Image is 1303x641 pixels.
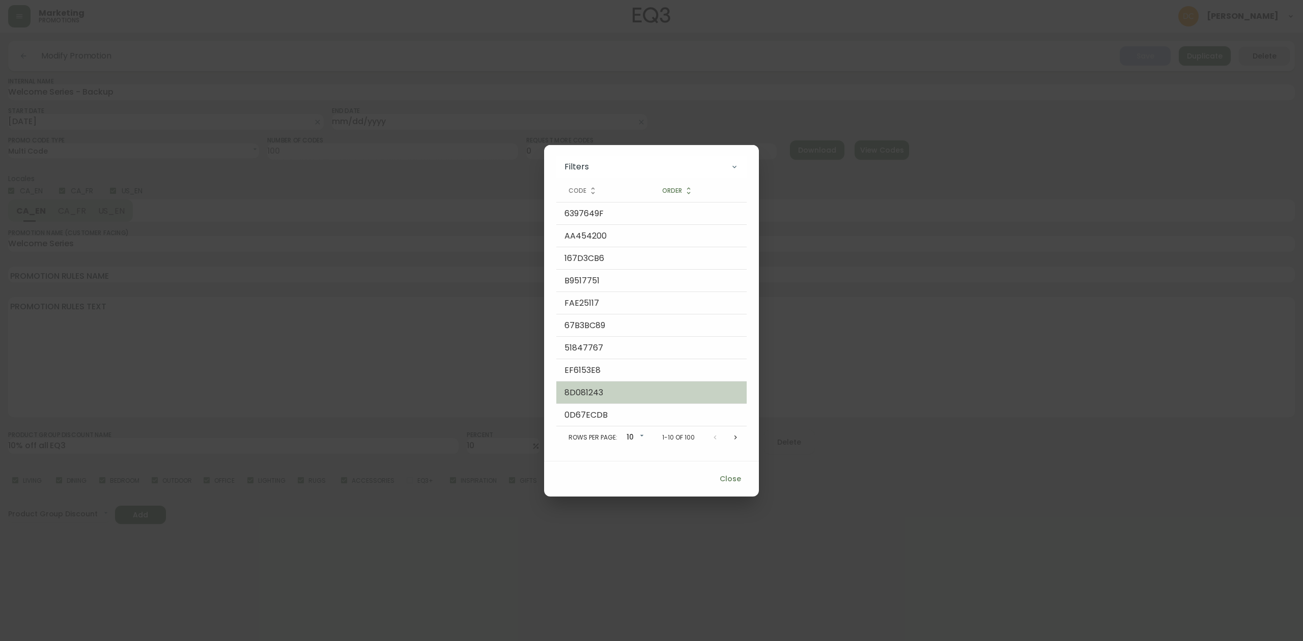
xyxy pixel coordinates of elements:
td: AA454200 [556,225,650,247]
td: FAE25117 [556,292,650,314]
td: 6397649F [556,202,650,225]
button: Next page [725,427,746,448]
td: EF6153E8 [556,359,650,382]
td: 67B3BC89 [556,314,650,337]
button: Close [714,470,747,488]
td: 0D67ECDB [556,404,650,426]
td: 51847767 [556,337,650,359]
h5: Filters [564,162,589,172]
td: 167D3CB6 [556,247,650,270]
td: B9517751 [556,270,650,292]
span: Code [569,186,600,195]
div: Filters [556,156,746,178]
span: Close [718,473,743,485]
p: Rows per page: [569,433,617,442]
td: 8D081243 [556,382,650,404]
p: 1-10 of 100 [662,433,695,442]
span: Order [662,186,695,195]
div: 10 [621,429,646,446]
